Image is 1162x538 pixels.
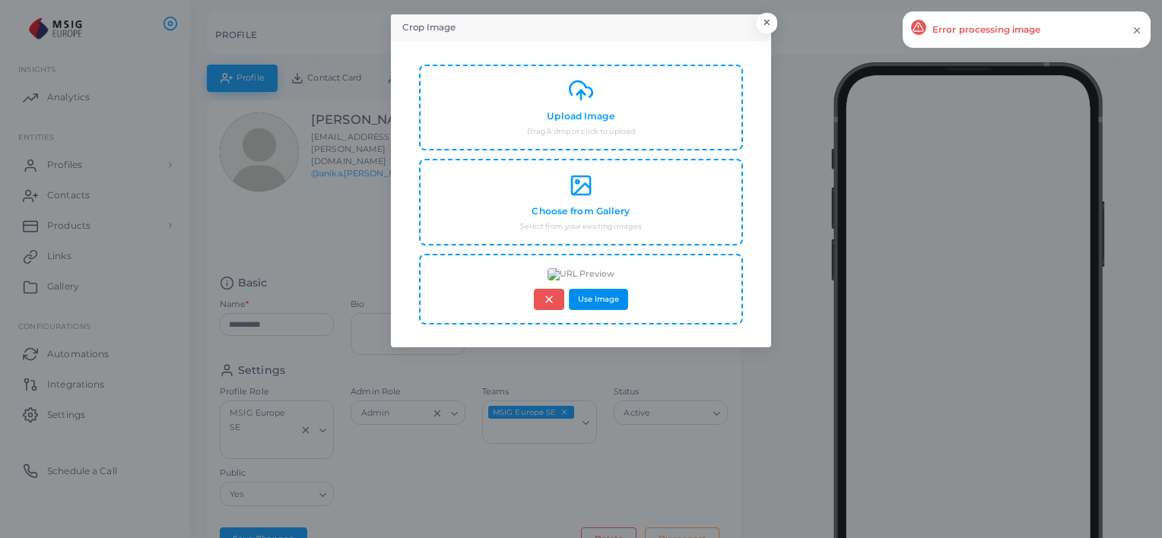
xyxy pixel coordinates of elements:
[757,13,777,33] button: Close
[547,111,614,122] h4: Upload Image
[520,221,642,232] small: Select from your existing images
[548,268,614,280] img: URL Preview
[532,206,630,217] h4: Choose from Gallery
[569,289,628,311] button: Use Image
[402,21,456,34] h5: Crop Image
[527,126,635,137] small: Drag & drop or click to upload
[932,20,1040,40] h5: Error processing image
